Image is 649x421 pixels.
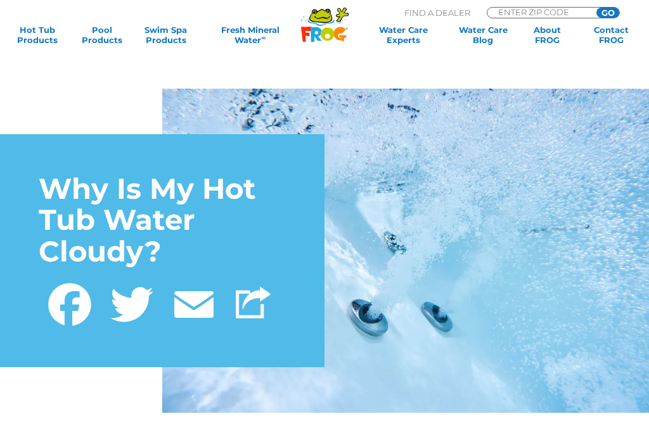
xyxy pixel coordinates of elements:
[77,25,127,45] a: PoolProducts
[101,276,163,329] a: Twitter
[586,25,636,45] a: ContactFROG
[163,276,225,329] a: Email
[39,276,101,329] a: Facebook
[596,8,619,18] input: GO
[363,25,444,45] a: Water CareExperts
[522,25,572,45] a: AboutFROG
[261,34,266,41] sup: ∞
[497,8,582,16] input: Zip Code Form
[404,7,470,18] p: Find A Dealer
[236,287,271,318] img: Share
[39,173,286,267] h1: Why Is My Hot Tub Water Cloudy?
[458,25,508,45] a: Water CareBlog
[13,25,63,45] a: Hot TubProducts
[141,25,191,45] a: Swim SpaProducts
[205,25,295,45] a: Fresh MineralWater∞
[162,89,649,413] img: Underwater shot of hot tub jets. The water is slightly cloudy.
